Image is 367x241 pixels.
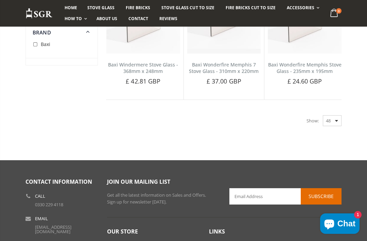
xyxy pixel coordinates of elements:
a: About us [91,13,122,24]
a: How To [59,13,90,24]
input: Email Address [229,188,342,205]
span: Fire Bricks Cut To Size [226,5,276,11]
a: Fire Bricks Cut To Size [221,2,281,13]
a: 0330 229 4118 [35,201,63,208]
img: Stove Glass Replacement [25,8,53,19]
span: Contact Information [25,178,92,185]
a: Reviews [154,13,182,24]
button: Subscribe [301,188,342,205]
a: Baxi Wonderfire Memphis Stove Glass - 235mm x 195mm [268,61,342,74]
p: Get all the latest information on Sales and Offers. Sign up for newsletter [DATE]. [107,192,219,205]
span: Contact [128,16,148,21]
span: Home [65,5,77,11]
span: Reviews [159,16,177,21]
span: Stove Glass [87,5,115,11]
span: Our Store [107,228,138,235]
span: About us [97,16,117,21]
span: Links [209,228,225,235]
b: Email [35,216,48,221]
span: Join our mailing list [107,178,170,185]
a: Stove Glass Cut To Size [156,2,219,13]
span: How To [65,16,82,21]
a: Stove Glass [82,2,120,13]
a: 0 [328,7,342,20]
span: Brand [33,29,51,36]
inbox-online-store-chat: Shopify online store chat [318,213,362,236]
a: Fire Bricks [121,2,155,13]
a: Contact [123,13,153,24]
span: Stove Glass Cut To Size [161,5,214,11]
a: Baxi Windermere Stove Glass - 368mm x 248mm [108,61,178,74]
span: Baxi [41,41,50,47]
span: Fire Bricks [126,5,150,11]
span: 0 [336,8,342,14]
a: Home [59,2,82,13]
a: Accessories [282,2,323,13]
a: [EMAIL_ADDRESS][DOMAIN_NAME] [35,224,71,235]
span: £ 37.00 GBP [207,77,241,85]
span: £ 42.81 GBP [126,77,160,85]
span: Show: [307,115,319,126]
span: Accessories [287,5,314,11]
b: Call [35,194,45,198]
span: £ 24.60 GBP [287,77,322,85]
a: Baxi Wonderfire Memphis 7 Stove Glass - 310mm x 220mm [189,61,259,74]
